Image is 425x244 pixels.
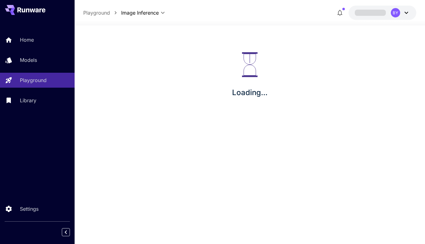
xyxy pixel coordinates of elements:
a: Playground [83,9,110,16]
nav: breadcrumb [83,9,121,16]
p: Models [20,56,37,64]
div: BY [391,8,400,17]
div: Collapse sidebar [66,227,75,238]
p: Loading... [232,87,267,98]
button: BY [349,6,416,20]
span: Image Inference [121,9,159,16]
button: Collapse sidebar [62,228,70,236]
p: Library [20,97,36,104]
p: Home [20,36,34,44]
p: Playground [20,76,47,84]
p: Settings [20,205,39,213]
